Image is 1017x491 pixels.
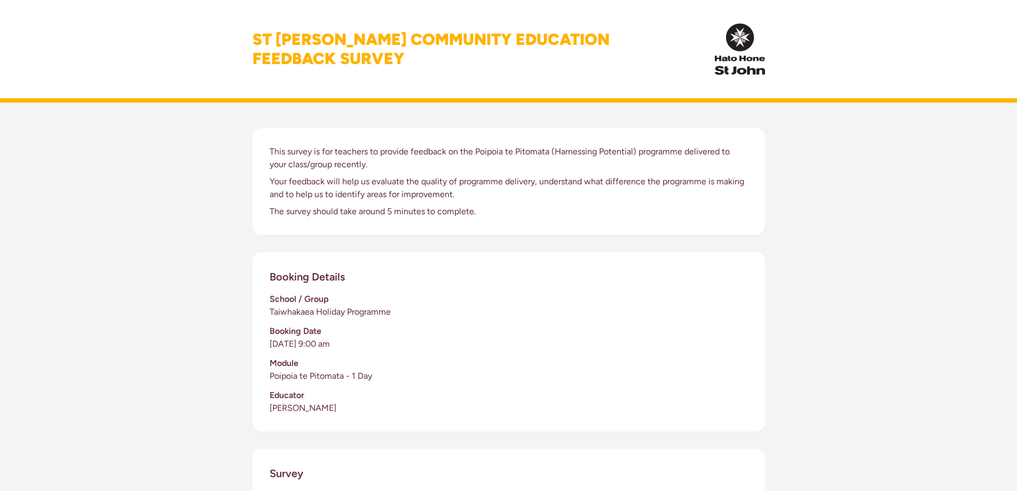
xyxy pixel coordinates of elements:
p: Taiwhakaea Holiday Programme [270,306,748,318]
p: [PERSON_NAME] [270,402,748,415]
h1: St [PERSON_NAME] Community Education Feedback Survey [253,30,610,68]
h3: Module [270,357,748,370]
p: Poipoia te Pitomata - 1 Day [270,370,748,383]
h2: Booking Details [270,269,345,284]
img: InPulse [715,24,764,75]
p: [DATE] 9:00 am [270,338,748,350]
p: Your feedback will help us evaluate the quality of programme delivery, understand what difference... [270,175,748,201]
p: The survey should take around 5 minutes to complete. [270,205,748,218]
h3: Educator [270,389,748,402]
p: This survey is for teachers to provide feedback on the Poipoia te Pitomata (Harnessing Potential)... [270,145,748,171]
h3: Booking Date [270,325,748,338]
h3: School / Group [270,293,748,306]
h2: Survey [270,466,303,481]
